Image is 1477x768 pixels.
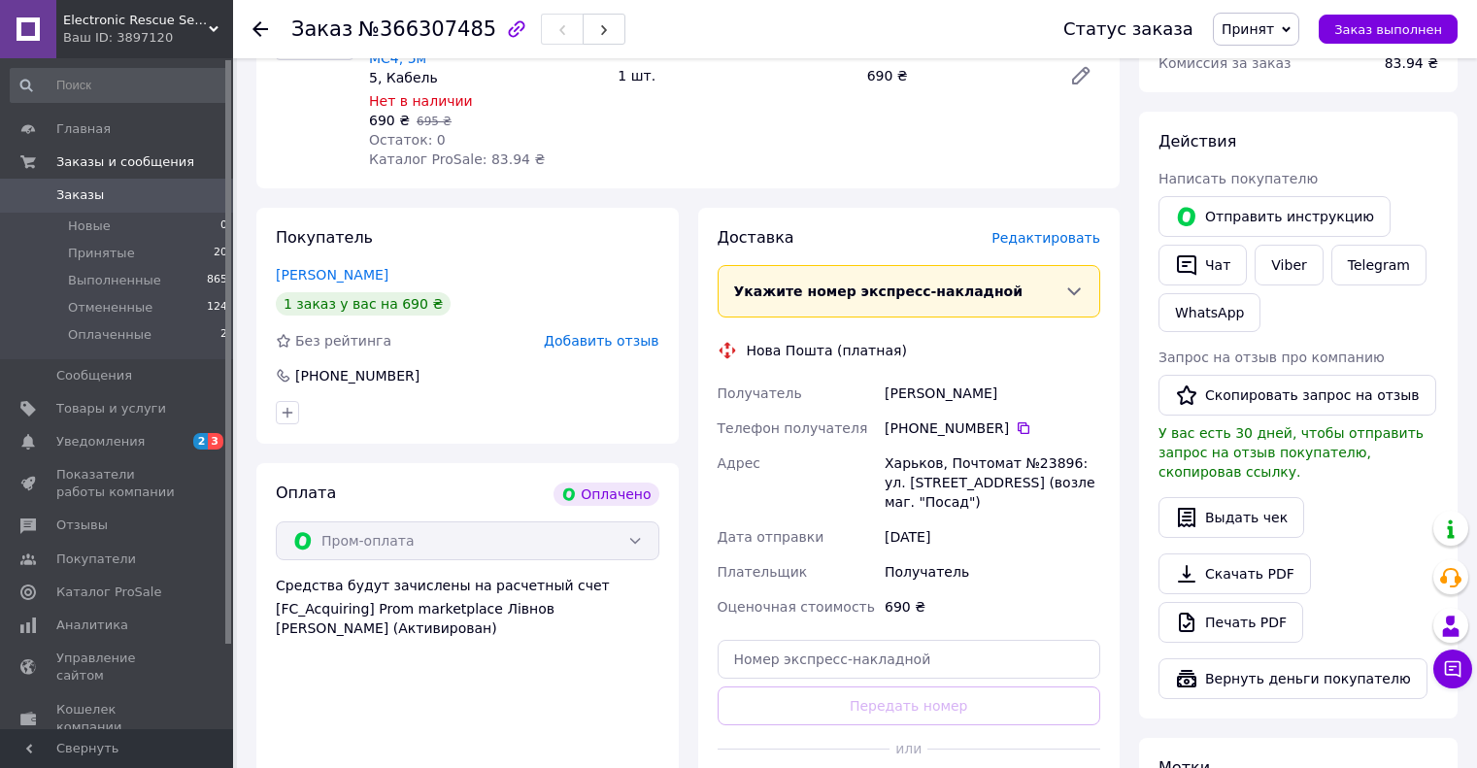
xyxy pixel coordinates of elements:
span: Главная [56,120,111,138]
div: Нова Пошта (платная) [742,341,912,360]
div: Вернуться назад [252,19,268,39]
div: 1 шт. [610,62,858,89]
span: 695 ₴ [417,115,452,128]
span: Без рейтинга [295,333,391,349]
span: Покупатель [276,228,373,247]
span: Аналитика [56,617,128,634]
div: Статус заказа [1063,19,1193,39]
div: Ваш ID: 3897120 [63,29,233,47]
span: Оплата [276,484,336,502]
span: Оценочная стоимость [718,599,876,615]
span: Дата отправки [718,529,824,545]
div: 690 ₴ [859,62,1054,89]
span: Запрос на отзыв про компанию [1158,350,1385,365]
span: Укажите номер экспресс-накладной [734,284,1024,299]
span: Принят [1222,21,1274,37]
div: 690 ₴ [881,589,1104,624]
span: 3 [208,433,223,450]
span: Отзывы [56,517,108,534]
a: Редактировать [1061,56,1100,95]
button: Отправить инструкцию [1158,196,1391,237]
button: Скопировать запрос на отзыв [1158,375,1436,416]
span: 2 [193,433,209,450]
div: Получатель [881,554,1104,589]
span: Адрес [718,455,760,471]
span: Товары и услуги [56,400,166,417]
span: Кошелек компании [56,701,180,736]
input: Номер экспресс-накладной [718,640,1101,679]
a: Печать PDF [1158,602,1303,643]
a: Кабель - удлинитель для солнечной панели с разъёмами MC4, 5м [369,12,597,66]
span: Уведомления [56,433,145,451]
span: Написать покупателю [1158,171,1318,186]
button: Вернуть деньги покупателю [1158,658,1427,699]
div: 1 заказ у вас на 690 ₴ [276,292,451,316]
button: Заказ выполнен [1319,15,1458,44]
span: Выполненные [68,272,161,289]
span: Действия [1158,132,1236,150]
div: Оплачено [554,483,658,506]
span: Остаток: 0 [369,132,446,148]
span: Доставка [718,228,794,247]
div: [DATE] [881,519,1104,554]
button: Выдать чек [1158,497,1304,538]
span: Сообщения [56,367,132,384]
span: Заказы и сообщения [56,153,194,171]
div: [PHONE_NUMBER] [293,366,421,385]
a: [PERSON_NAME] [276,267,388,283]
button: Чат [1158,245,1247,285]
span: Редактировать [991,230,1100,246]
button: Чат с покупателем [1433,650,1472,688]
div: Харьков, Почтомат №23896: ул. [STREET_ADDRESS] (возле маг. "Посад") [881,446,1104,519]
span: Покупатели [56,551,136,568]
span: Отмененные [68,299,152,317]
div: [PERSON_NAME] [881,376,1104,411]
span: 20 [214,245,227,262]
span: Плательщик [718,564,808,580]
span: или [890,739,927,758]
a: Telegram [1331,245,1427,285]
span: Каталог ProSale [56,584,161,601]
span: Заказы [56,186,104,204]
span: 865 [207,272,227,289]
div: [FC_Acquiring] Prom marketplace Лівнов [PERSON_NAME] (Активирован) [276,599,659,638]
div: Средства будут зачислены на расчетный счет [276,576,659,638]
span: Заказ выполнен [1334,22,1442,37]
span: 124 [207,299,227,317]
span: Новые [68,217,111,235]
span: Добавить отзыв [544,333,658,349]
span: Принятые [68,245,135,262]
span: 83.94 ₴ [1385,55,1438,71]
span: 2 [220,326,227,344]
span: Заказ [291,17,352,41]
a: WhatsApp [1158,293,1260,332]
a: Viber [1255,245,1323,285]
a: Скачать PDF [1158,553,1311,594]
span: Комиссия за заказ [1158,55,1292,71]
span: Нет в наличии [369,93,473,109]
span: 0 [220,217,227,235]
span: Показатели работы компании [56,466,180,501]
span: Electronic Rescue Service [63,12,209,29]
span: №366307485 [358,17,496,41]
span: У вас есть 30 дней, чтобы отправить запрос на отзыв покупателю, скопировав ссылку. [1158,425,1424,480]
span: 690 ₴ [369,113,410,128]
span: Телефон получателя [718,420,868,436]
span: Оплаченные [68,326,151,344]
span: Получатель [718,385,802,401]
span: Каталог ProSale: 83.94 ₴ [369,151,545,167]
div: 5, Кабель [369,68,602,87]
div: [PHONE_NUMBER] [885,418,1100,438]
span: Управление сайтом [56,650,180,685]
input: Поиск [10,68,229,103]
